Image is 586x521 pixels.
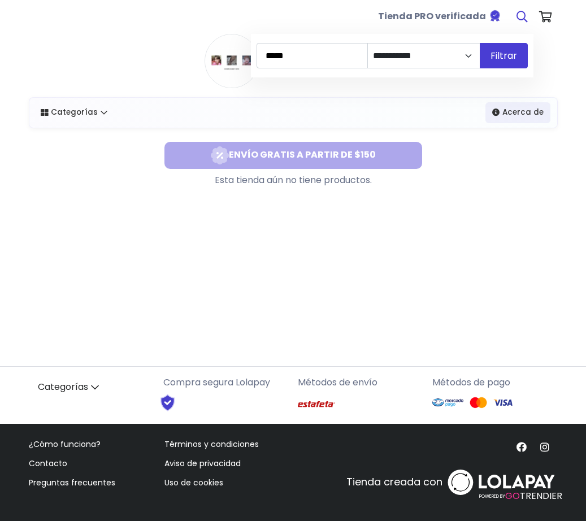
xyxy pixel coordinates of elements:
img: Visa Logo [493,397,512,409]
img: Mastercard Logo [469,397,488,409]
a: Términos y condiciones [164,438,259,450]
span: Envío gratis a partir de $150 [169,146,418,164]
img: Estafeta Logo [298,394,336,415]
a: Aviso de privacidad [164,458,241,469]
span: GO [505,489,520,502]
a: Categorías [34,102,115,123]
p: Métodos de pago [432,376,558,389]
button: Filtrar [480,43,528,68]
img: Shield Logo [152,394,184,411]
img: small.png [205,34,259,88]
p: Métodos de envío [298,376,423,389]
a: Contacto [29,458,67,469]
b: Tienda PRO verificada [378,10,486,23]
a: Preguntas frecuentes [29,477,115,488]
a: POWERED BYGOTRENDIER [445,461,558,504]
span: POWERED BY [479,493,505,499]
a: ¿Cómo funciona? [29,438,101,450]
div: Esta tienda aún no tiene productos. [22,173,565,187]
span: TRENDIER [479,489,562,503]
img: Mercado Pago Logo [432,394,464,411]
p: Compra segura Lolapay [163,376,289,389]
a: Acerca de [485,102,550,123]
p: Tienda creada con [346,474,442,489]
a: Uso de cookies [164,477,223,488]
img: logo_white.svg [445,466,558,498]
a: Categorías [29,376,154,399]
img: Tienda verificada [488,9,502,23]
